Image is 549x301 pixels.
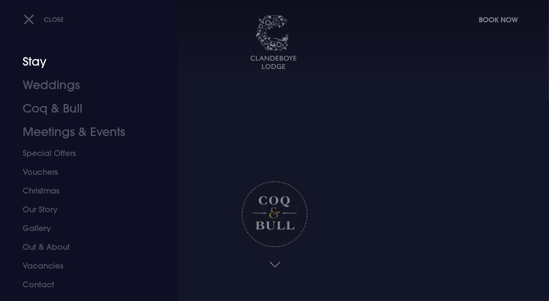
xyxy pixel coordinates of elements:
[23,120,146,144] a: Meetings & Events
[23,256,146,275] a: Vacancies
[23,144,146,163] a: Special Offers
[23,219,146,238] a: Gallery
[23,200,146,219] a: Our Story
[23,275,146,294] a: Contact
[23,163,146,181] a: Vouchers
[23,238,146,256] a: Out & About
[23,73,146,97] a: Weddings
[23,181,146,200] a: Christmas
[23,50,146,73] a: Stay
[44,15,64,23] span: Close
[23,11,64,27] button: Close
[23,97,146,120] a: Coq & Bull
